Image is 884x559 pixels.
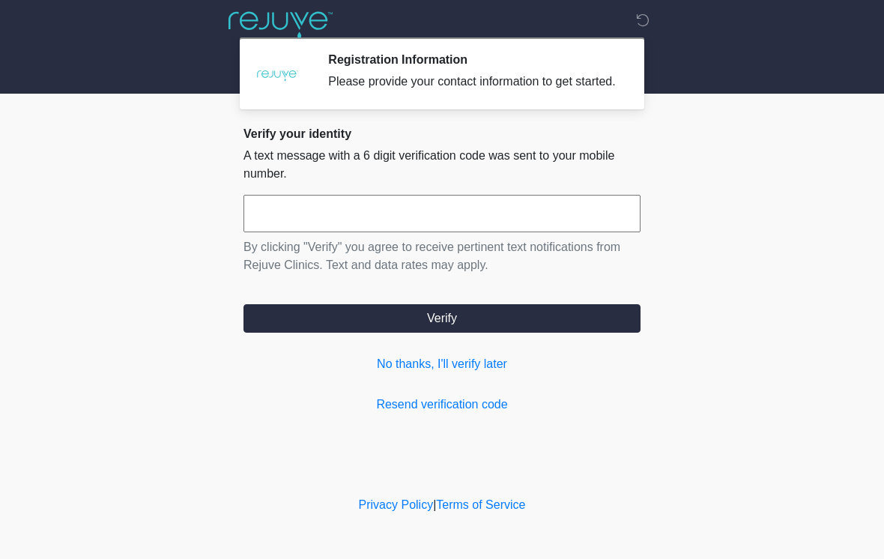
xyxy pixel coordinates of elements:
[243,238,641,274] p: By clicking "Verify" you agree to receive pertinent text notifications from Rejuve Clinics. Text ...
[436,498,525,511] a: Terms of Service
[243,304,641,333] button: Verify
[359,498,434,511] a: Privacy Policy
[243,127,641,141] h2: Verify your identity
[328,73,618,91] div: Please provide your contact information to get started.
[243,355,641,373] a: No thanks, I'll verify later
[433,498,436,511] a: |
[243,147,641,183] p: A text message with a 6 digit verification code was sent to your mobile number.
[328,52,618,67] h2: Registration Information
[228,11,333,38] img: Rejuve Clinics Logo
[255,52,300,97] img: Agent Avatar
[243,396,641,414] a: Resend verification code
